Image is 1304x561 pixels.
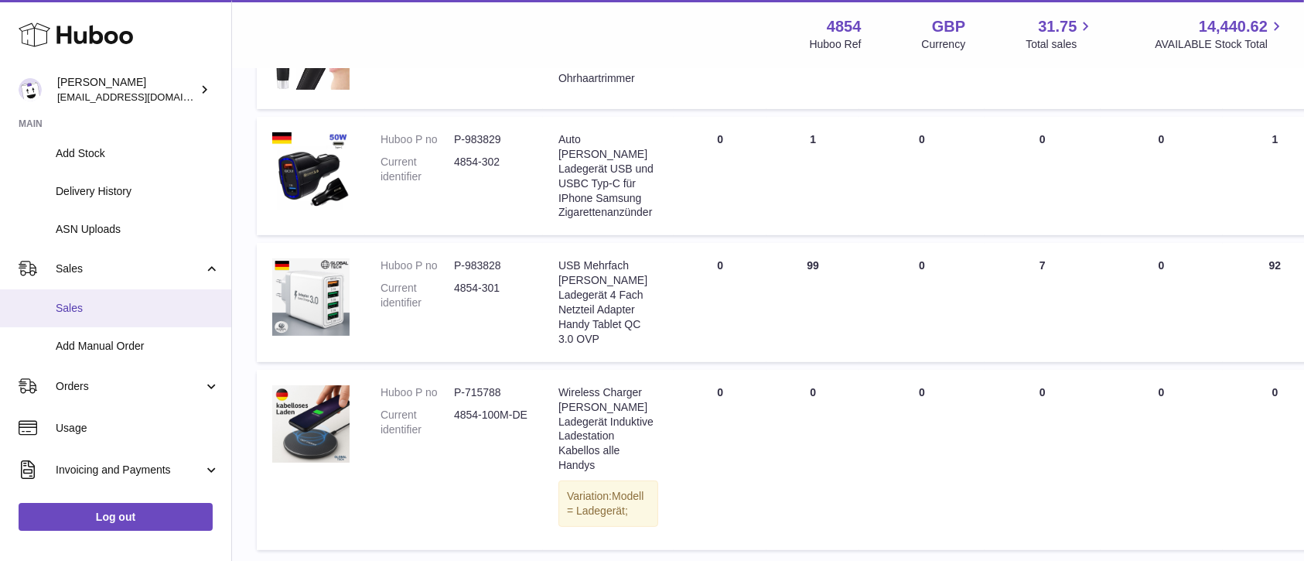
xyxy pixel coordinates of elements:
[381,385,454,400] dt: Huboo P no
[57,75,196,104] div: [PERSON_NAME]
[56,184,220,199] span: Delivery History
[567,490,643,517] span: Modell = Ladegerät;
[1026,37,1094,52] span: Total sales
[1159,386,1165,399] span: 0
[922,37,966,52] div: Currency
[674,370,766,550] td: 0
[1199,16,1268,37] span: 14,440.62
[19,503,213,531] a: Log out
[272,385,350,463] img: product image
[454,258,527,273] dd: P-983828
[859,370,985,550] td: 0
[454,408,527,437] dd: 4854-100M-DE
[381,281,454,310] dt: Current identifier
[558,481,658,527] div: Variation:
[985,117,1101,235] td: 0
[272,132,350,210] img: product image
[827,16,862,37] strong: 4854
[454,155,527,184] dd: 4854-302
[766,117,859,235] td: 1
[674,243,766,361] td: 0
[859,117,985,235] td: 0
[381,258,454,273] dt: Huboo P no
[56,421,220,436] span: Usage
[1026,16,1094,52] a: 31.75 Total sales
[985,370,1101,550] td: 0
[57,91,227,103] span: [EMAIL_ADDRESS][DOMAIN_NAME]
[56,301,220,316] span: Sales
[381,155,454,184] dt: Current identifier
[56,222,220,237] span: ASN Uploads
[985,243,1101,361] td: 7
[381,132,454,147] dt: Huboo P no
[454,385,527,400] dd: P-715788
[1159,133,1165,145] span: 0
[558,132,658,220] div: Auto [PERSON_NAME] Ladegerät USB und USBC Typ-C für IPhone Samsung Zigarettenanzünder
[19,78,42,101] img: jimleo21@yahoo.gr
[56,262,203,276] span: Sales
[56,463,203,477] span: Invoicing and Payments
[558,258,658,346] div: USB Mehrfach [PERSON_NAME] Ladegerät 4 Fach Netzteil Adapter Handy Tablet QC 3.0 OVP
[558,385,658,473] div: Wireless Charger [PERSON_NAME] Ladegerät Induktive Ladestation Kabellos alle Handys
[859,243,985,361] td: 0
[810,37,862,52] div: Huboo Ref
[56,146,220,161] span: Add Stock
[1155,16,1285,52] a: 14,440.62 AVAILABLE Stock Total
[454,132,527,147] dd: P-983829
[932,16,965,37] strong: GBP
[56,339,220,354] span: Add Manual Order
[56,379,203,394] span: Orders
[766,243,859,361] td: 99
[674,117,766,235] td: 0
[1159,259,1165,272] span: 0
[1155,37,1285,52] span: AVAILABLE Stock Total
[454,281,527,310] dd: 4854-301
[381,408,454,437] dt: Current identifier
[272,258,350,336] img: product image
[1038,16,1077,37] span: 31.75
[766,370,859,550] td: 0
